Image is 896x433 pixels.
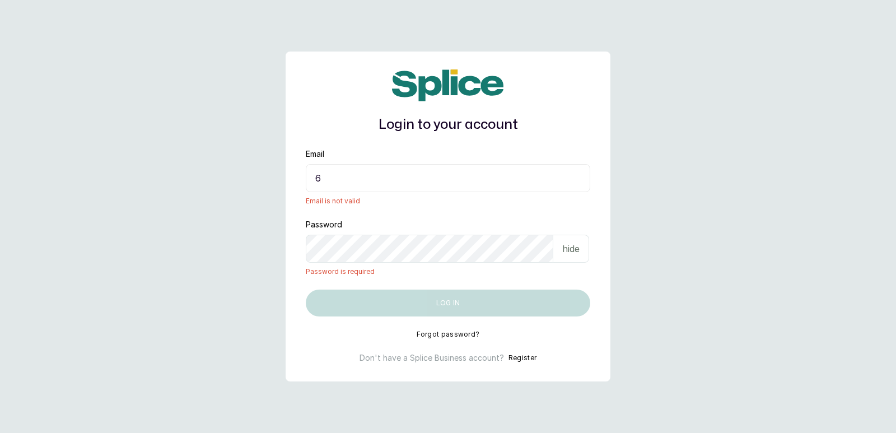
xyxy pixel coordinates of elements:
span: Password is required [306,267,590,276]
button: Forgot password? [417,330,480,339]
input: email@acme.com [306,164,590,192]
button: Register [508,352,536,364]
label: Email [306,148,324,160]
button: Log in [306,290,590,316]
span: Email is not valid [306,197,590,206]
p: hide [562,242,580,255]
h1: Login to your account [306,115,590,135]
p: Don't have a Splice Business account? [360,352,504,364]
label: Password [306,219,342,230]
